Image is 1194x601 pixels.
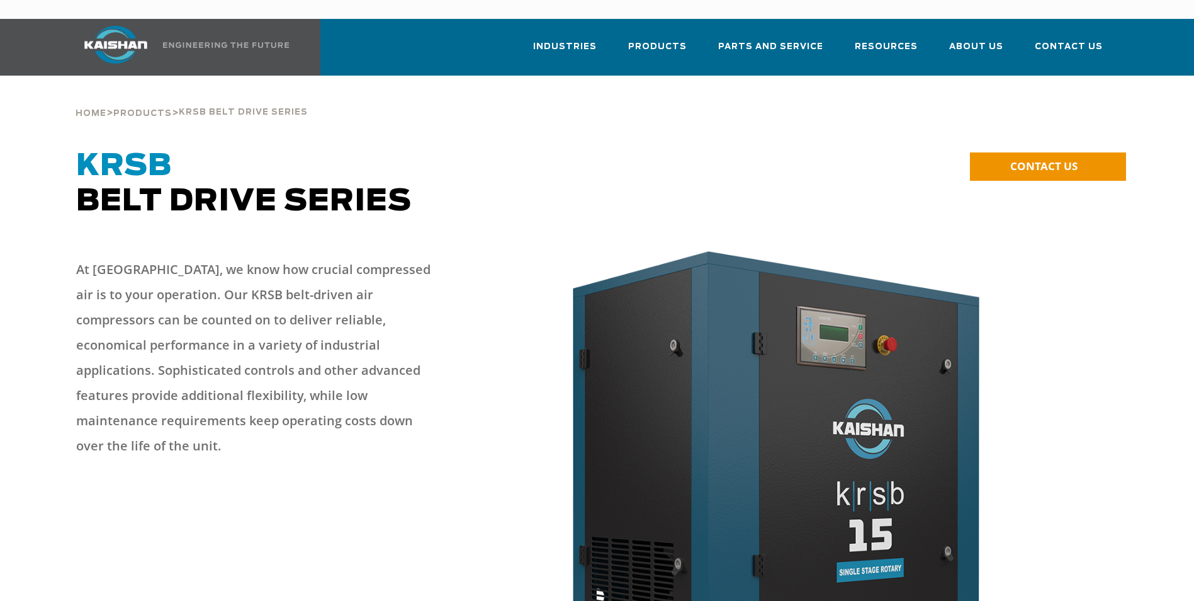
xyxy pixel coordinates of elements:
[76,76,308,123] div: > >
[1035,40,1103,54] span: Contact Us
[76,107,106,118] a: Home
[1035,30,1103,73] a: Contact Us
[69,19,291,76] a: Kaishan USA
[113,110,172,118] span: Products
[76,110,106,118] span: Home
[1010,159,1078,173] span: CONTACT US
[533,40,597,54] span: Industries
[76,151,172,181] span: KRSB
[855,40,918,54] span: Resources
[718,40,823,54] span: Parts and Service
[628,40,687,54] span: Products
[855,30,918,73] a: Resources
[69,26,163,64] img: kaishan logo
[970,152,1126,181] a: CONTACT US
[949,40,1003,54] span: About Us
[163,42,289,48] img: Engineering the future
[113,107,172,118] a: Products
[76,151,412,217] span: Belt Drive Series
[718,30,823,73] a: Parts and Service
[533,30,597,73] a: Industries
[179,108,308,117] span: krsb belt drive series
[949,30,1003,73] a: About Us
[76,257,441,459] p: At [GEOGRAPHIC_DATA], we know how crucial compressed air is to your operation. Our KRSB belt-driv...
[628,30,687,73] a: Products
